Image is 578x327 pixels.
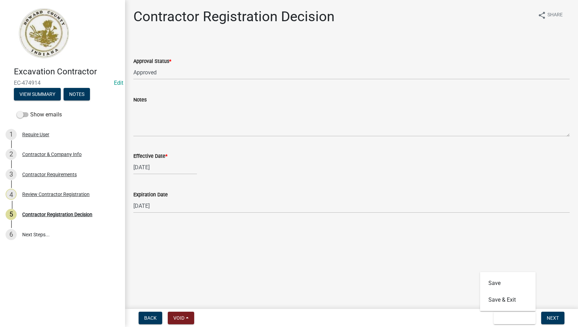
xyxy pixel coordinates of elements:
h1: Contractor Registration Decision [133,8,335,25]
button: shareShare [532,8,568,22]
div: 3 [6,169,17,180]
a: Edit [114,80,123,86]
label: Show emails [17,111,62,119]
span: Void [173,315,184,321]
label: Notes [133,98,147,103]
i: share [538,11,546,19]
div: Contractor Registration Decision [22,212,92,217]
img: Howard County, Indiana [14,7,73,59]
div: 1 [6,129,17,140]
span: EC-474914 [14,80,111,86]
button: Back [139,312,162,324]
wm-modal-confirm: Notes [64,92,90,97]
div: Require User [22,132,49,137]
div: 6 [6,229,17,240]
button: Save & Exit [494,312,536,324]
div: Contractor & Company Info [22,152,82,157]
span: Save & Exit [499,315,526,321]
wm-modal-confirm: Edit Application Number [114,80,123,86]
div: 5 [6,209,17,220]
div: 2 [6,149,17,160]
h4: Excavation Contractor [14,67,119,77]
button: Next [541,312,564,324]
input: mm/dd/yyyy [133,160,197,174]
wm-modal-confirm: Summary [14,92,61,97]
span: Next [547,315,559,321]
div: Contractor Requirements [22,172,77,177]
label: Effective Date [133,154,167,159]
button: Void [168,312,194,324]
label: Approval Status [133,59,171,64]
div: Review Contractor Registration [22,192,90,197]
button: Notes [64,88,90,100]
label: Expiration Date [133,193,168,197]
span: Share [547,11,563,19]
button: Save & Exit [480,292,536,308]
span: Back [144,315,157,321]
button: Save [480,275,536,292]
div: Save & Exit [480,272,536,311]
div: 4 [6,189,17,200]
button: View Summary [14,88,61,100]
